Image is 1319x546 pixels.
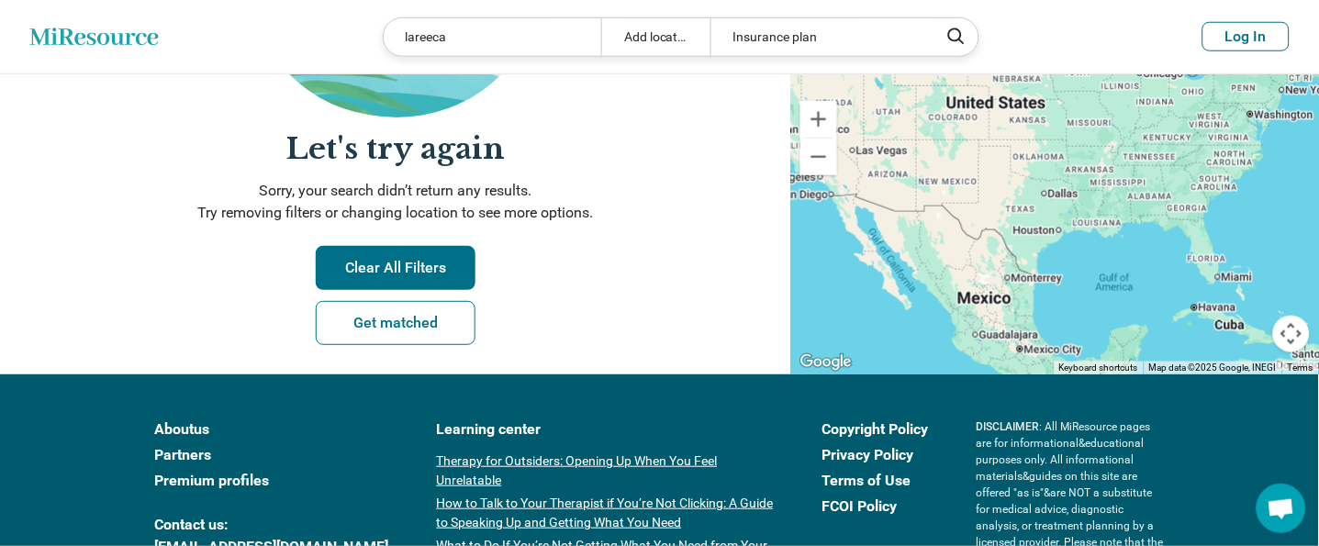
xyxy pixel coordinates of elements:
[155,470,389,492] a: Premium profiles
[796,351,856,374] img: Google
[822,496,929,518] a: FCOI Policy
[822,418,929,440] a: Copyright Policy
[316,301,475,345] a: Get matched
[437,494,775,532] a: How to Talk to Your Therapist if You’re Not Clicking: A Guide to Speaking Up and Getting What You...
[1059,362,1138,374] button: Keyboard shortcuts
[796,351,856,374] a: Open this area in Google Maps (opens a new window)
[1257,484,1306,533] div: Open chat
[800,101,837,138] button: Zoom in
[437,418,775,440] a: Learning center
[1288,362,1313,373] a: Terms (opens in new tab)
[977,420,1040,433] span: DISCLAIMER
[822,444,929,466] a: Privacy Policy
[800,139,837,175] button: Zoom out
[710,18,928,56] div: Insurance plan
[822,470,929,492] a: Terms of Use
[155,444,389,466] a: Partners
[22,128,769,170] h2: Let's try again
[316,246,475,290] button: Clear All Filters
[601,18,710,56] div: Add location
[155,514,389,536] span: Contact us:
[1273,316,1310,352] button: Map camera controls
[384,18,601,56] div: lareeca
[1202,22,1290,51] button: Log In
[22,180,769,224] p: Sorry, your search didn’t return any results. Try removing filters or changing location to see mo...
[155,418,389,440] a: Aboutus
[1149,362,1277,373] span: Map data ©2025 Google, INEGI
[437,451,775,490] a: Therapy for Outsiders: Opening Up When You Feel Unrelatable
